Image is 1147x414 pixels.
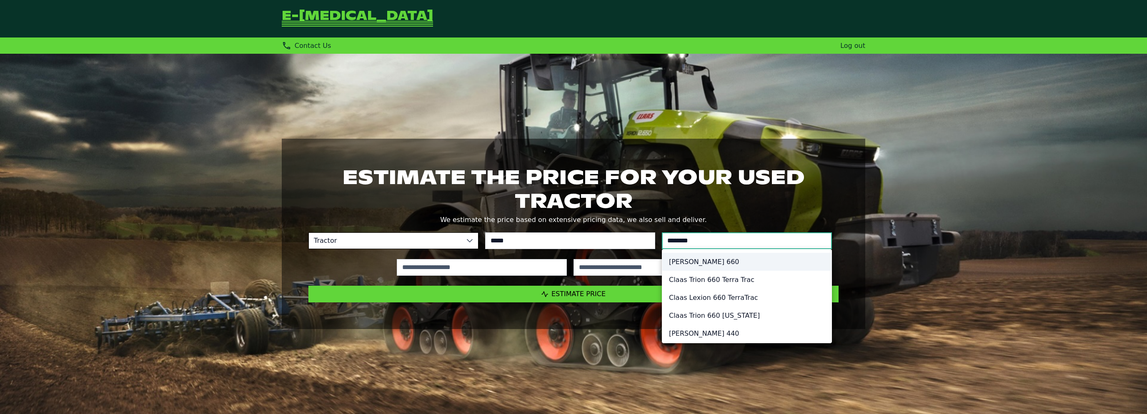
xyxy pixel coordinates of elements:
[309,233,461,249] span: Tractor
[662,253,831,271] li: [PERSON_NAME] 660
[308,286,839,302] button: Estimate Price
[308,165,839,212] h1: Estimate the price for your used tractor
[662,307,831,324] li: Claas Trion 660 [US_STATE]
[662,271,831,289] li: Claas Trion 660 Terra Trac
[551,290,606,298] span: Estimate Price
[662,342,831,360] li: [PERSON_NAME] 450
[308,214,839,226] p: We estimate the price based on extensive pricing data, we also sell and deliver.
[295,42,331,50] span: Contact Us
[662,324,831,342] li: [PERSON_NAME] 440
[282,41,331,50] div: Contact Us
[840,42,865,50] a: Log out
[662,289,831,307] li: Claas Lexion 660 TerraTrac
[282,10,433,27] a: Go Back to Homepage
